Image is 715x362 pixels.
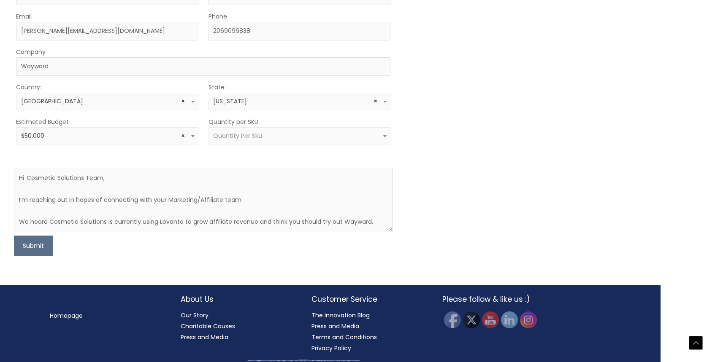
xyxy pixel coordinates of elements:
[213,131,262,140] span: Quantity Per Sku
[311,344,351,352] a: Privacy Policy
[16,11,32,22] label: Email
[442,294,556,305] h2: Please follow & like us :)
[16,82,41,93] label: Country:
[21,97,193,105] span: United States
[50,310,164,321] nav: Menu
[21,132,193,140] span: $50,000
[213,97,385,105] span: Washington
[50,311,83,320] a: Homepage
[181,132,185,140] span: Remove all items
[311,310,425,354] nav: Customer Service
[14,236,53,256] button: Submit
[463,311,480,328] img: Twitter
[181,311,209,319] a: Our Story
[311,311,370,319] a: The Innovation Blog
[311,333,377,341] a: Terms and Conditions
[181,322,235,330] a: Charitable Causes
[209,82,226,93] label: State:
[374,97,377,105] span: Remove all items
[181,294,295,305] h2: About Us
[16,116,69,127] label: Estimated Budget
[303,359,308,359] span: Cosmetic Solutions
[209,93,390,110] span: Washington
[181,97,185,105] span: Remove all items
[209,22,390,40] input: Enter Your Phone Number
[181,310,295,343] nav: About Us
[209,116,258,127] label: Quantity per SKU
[209,11,227,22] label: Phone
[16,46,46,57] label: Company
[16,93,198,110] span: United States
[444,311,461,328] img: Facebook
[16,57,390,76] input: Company Name
[311,294,425,305] h2: Customer Service
[181,333,228,341] a: Press and Media
[16,22,198,40] input: Enter Your Email
[16,127,198,145] span: $50,000
[311,322,359,330] a: Press and Media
